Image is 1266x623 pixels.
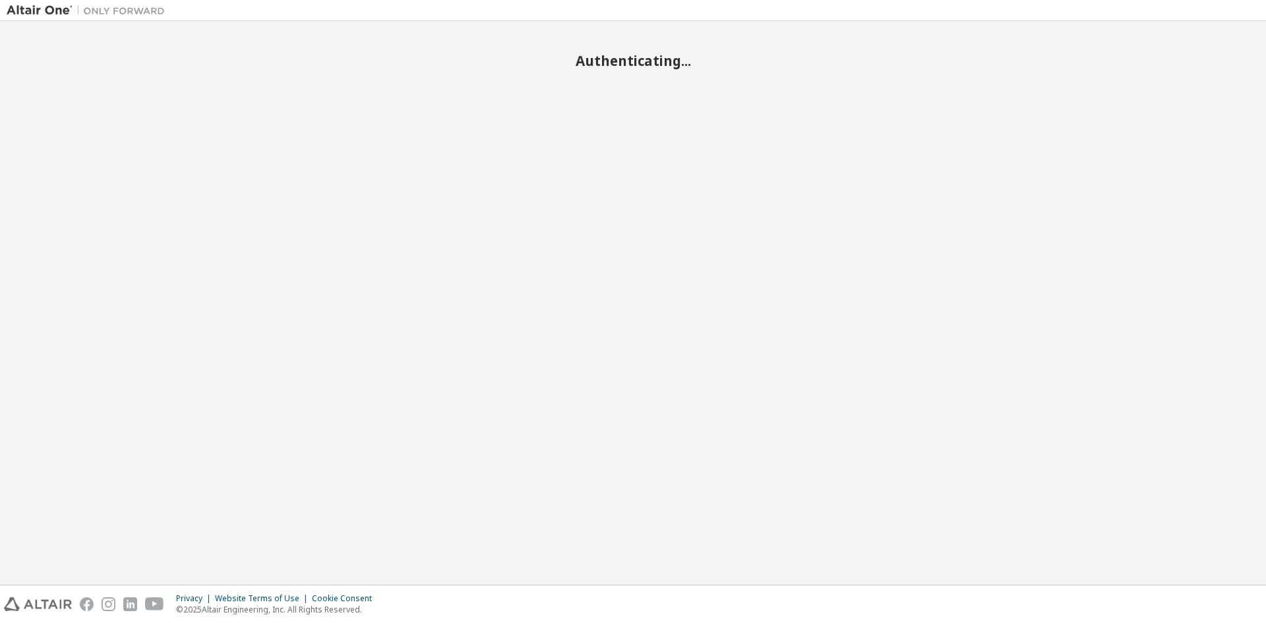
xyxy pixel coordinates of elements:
[80,597,94,611] img: facebook.svg
[176,604,380,615] p: © 2025 Altair Engineering, Inc. All Rights Reserved.
[7,4,171,17] img: Altair One
[4,597,72,611] img: altair_logo.svg
[145,597,164,611] img: youtube.svg
[176,593,215,604] div: Privacy
[215,593,312,604] div: Website Terms of Use
[312,593,380,604] div: Cookie Consent
[102,597,115,611] img: instagram.svg
[123,597,137,611] img: linkedin.svg
[7,52,1259,69] h2: Authenticating...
